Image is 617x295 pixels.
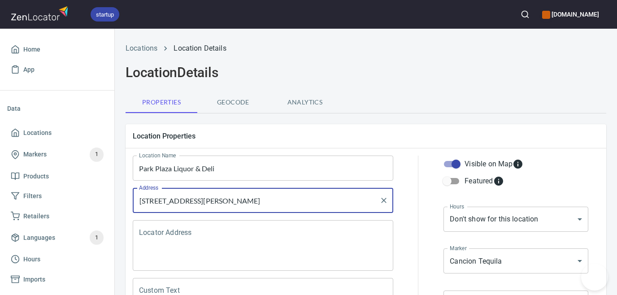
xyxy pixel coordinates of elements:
[378,194,390,207] button: Clear
[131,97,192,108] span: Properties
[7,123,107,143] a: Locations
[23,254,40,265] span: Hours
[23,274,45,285] span: Imports
[7,143,107,166] a: Markers1
[7,98,107,119] li: Data
[23,149,47,160] span: Markers
[7,249,107,269] a: Hours
[91,7,119,22] div: startup
[542,4,599,24] div: Manage your apps
[23,64,35,75] span: App
[7,39,107,60] a: Home
[23,171,49,182] span: Products
[23,127,52,139] span: Locations
[465,159,523,169] div: Visible on Map
[443,248,588,273] div: Cancion Tequila
[7,206,107,226] a: Retailers
[7,166,107,187] a: Products
[581,264,608,291] iframe: Help Scout Beacon - Open
[515,4,535,24] button: Search
[513,159,523,169] svg: Whether the location is visible on the map.
[7,226,107,249] a: Languages1
[542,11,550,19] button: color-CE600E
[7,186,107,206] a: Filters
[23,232,55,243] span: Languages
[274,97,335,108] span: Analytics
[126,65,606,81] h2: Location Details
[126,43,606,54] nav: breadcrumb
[443,207,588,232] div: Don't show for this location
[23,191,42,202] span: Filters
[7,60,107,80] a: App
[23,44,40,55] span: Home
[7,269,107,290] a: Imports
[23,211,49,222] span: Retailers
[133,131,599,141] h5: Location Properties
[493,176,504,187] svg: Featured locations are moved to the top of the search results list.
[90,233,104,243] span: 1
[174,44,226,52] a: Location Details
[90,149,104,160] span: 1
[91,10,119,19] span: startup
[203,97,264,108] span: Geocode
[126,44,157,52] a: Locations
[11,4,71,23] img: zenlocator
[542,9,599,19] h6: [DOMAIN_NAME]
[465,176,504,187] div: Featured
